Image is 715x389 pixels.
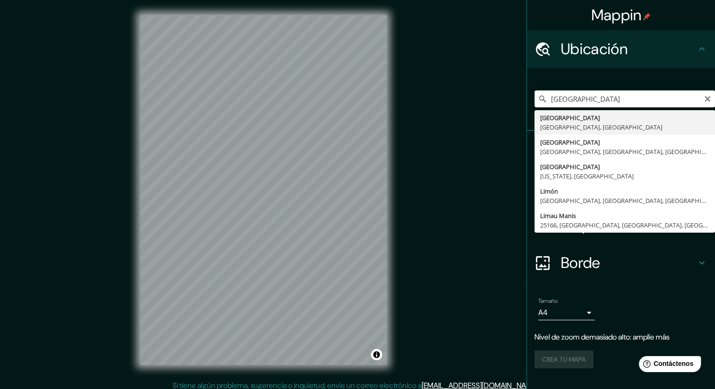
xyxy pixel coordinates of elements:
[527,30,715,68] div: Ubicación
[527,169,715,206] div: Estilo
[591,5,642,25] font: Mappin
[540,123,662,131] font: [GEOGRAPHIC_DATA], [GEOGRAPHIC_DATA]
[371,349,382,360] button: Activar o desactivar atribución
[561,253,600,273] font: Borde
[538,308,548,317] font: A4
[704,94,711,103] button: Claro
[527,131,715,169] div: Patas
[540,187,558,195] font: Limón
[540,138,600,146] font: [GEOGRAPHIC_DATA]
[540,162,600,171] font: [GEOGRAPHIC_DATA]
[540,172,634,180] font: [US_STATE], [GEOGRAPHIC_DATA]
[140,15,387,365] canvas: Mapa
[540,211,576,220] font: Limau Manis
[631,352,705,379] iframe: Lanzador de widgets de ayuda
[534,90,715,107] input: Elige tu ciudad o zona
[538,297,558,305] font: Tamaño
[534,332,669,342] font: Nivel de zoom demasiado alto: amplíe más
[527,244,715,282] div: Borde
[540,113,600,122] font: [GEOGRAPHIC_DATA]
[527,206,715,244] div: Disposición
[643,13,651,20] img: pin-icon.png
[538,305,595,320] div: A4
[561,39,628,59] font: Ubicación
